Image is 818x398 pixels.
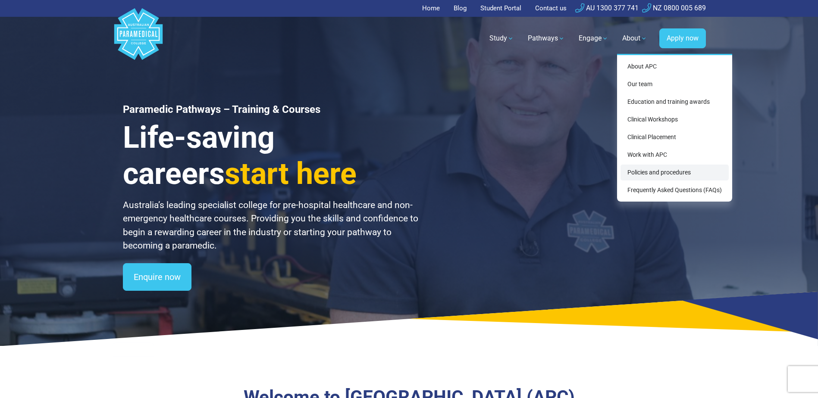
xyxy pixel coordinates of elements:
a: Pathways [523,26,570,50]
a: Clinical Placement [621,129,729,145]
a: Work with APC [621,147,729,163]
p: Australia’s leading specialist college for pre-hospital healthcare and non-emergency healthcare c... [123,199,420,253]
a: Australian Paramedical College [113,17,164,60]
a: Education and training awards [621,94,729,110]
span: start here [225,156,357,191]
a: Frequently Asked Questions (FAQs) [621,182,729,198]
h1: Paramedic Pathways – Training & Courses [123,103,420,116]
h3: Life-saving careers [123,119,420,192]
a: Engage [574,26,614,50]
a: Enquire now [123,263,191,291]
div: About [617,54,732,202]
a: Apply now [659,28,706,48]
a: Study [484,26,519,50]
a: AU 1300 377 741 [575,4,639,12]
a: Clinical Workshops [621,112,729,127]
a: Policies and procedures [621,165,729,180]
a: NZ 0800 005 689 [642,4,706,12]
a: Our team [621,76,729,92]
a: About [617,26,652,50]
a: About APC [621,59,729,75]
